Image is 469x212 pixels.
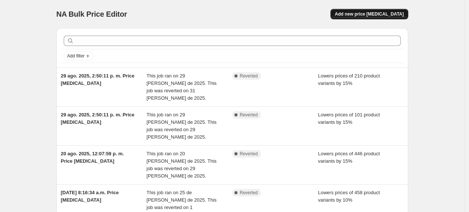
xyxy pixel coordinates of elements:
[61,190,119,203] span: [DATE] 8:16:34 a.m. Price [MEDICAL_DATA]
[330,9,408,19] button: Add new price [MEDICAL_DATA]
[67,53,84,59] span: Add filter
[318,73,380,86] span: Lowers prices of 210 product variants by 15%
[240,190,258,196] span: Reverted
[240,73,258,79] span: Reverted
[240,151,258,157] span: Reverted
[318,151,380,164] span: Lowers prices of 446 product variants by 15%
[61,73,134,86] span: 29 ago. 2025, 2:50:11 p. m. Price [MEDICAL_DATA]
[318,112,380,125] span: Lowers prices of 101 product variants by 15%
[147,112,217,140] span: This job ran on 29 [PERSON_NAME] de 2025. This job was reverted on 29 [PERSON_NAME] de 2025.
[61,112,134,125] span: 29 ago. 2025, 2:50:11 p. m. Price [MEDICAL_DATA]
[56,10,127,18] span: NA Bulk Price Editor
[240,112,258,118] span: Reverted
[147,151,217,179] span: This job ran on 20 [PERSON_NAME] de 2025. This job was reverted on 29 [PERSON_NAME] de 2025.
[318,190,380,203] span: Lowers prices of 458 product variants by 10%
[335,11,404,17] span: Add new price [MEDICAL_DATA]
[64,52,93,60] button: Add filter
[61,151,124,164] span: 20 ago. 2025, 12:07:59 p. m. Price [MEDICAL_DATA]
[147,73,217,101] span: This job ran on 29 [PERSON_NAME] de 2025. This job was reverted on 31 [PERSON_NAME] de 2025.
